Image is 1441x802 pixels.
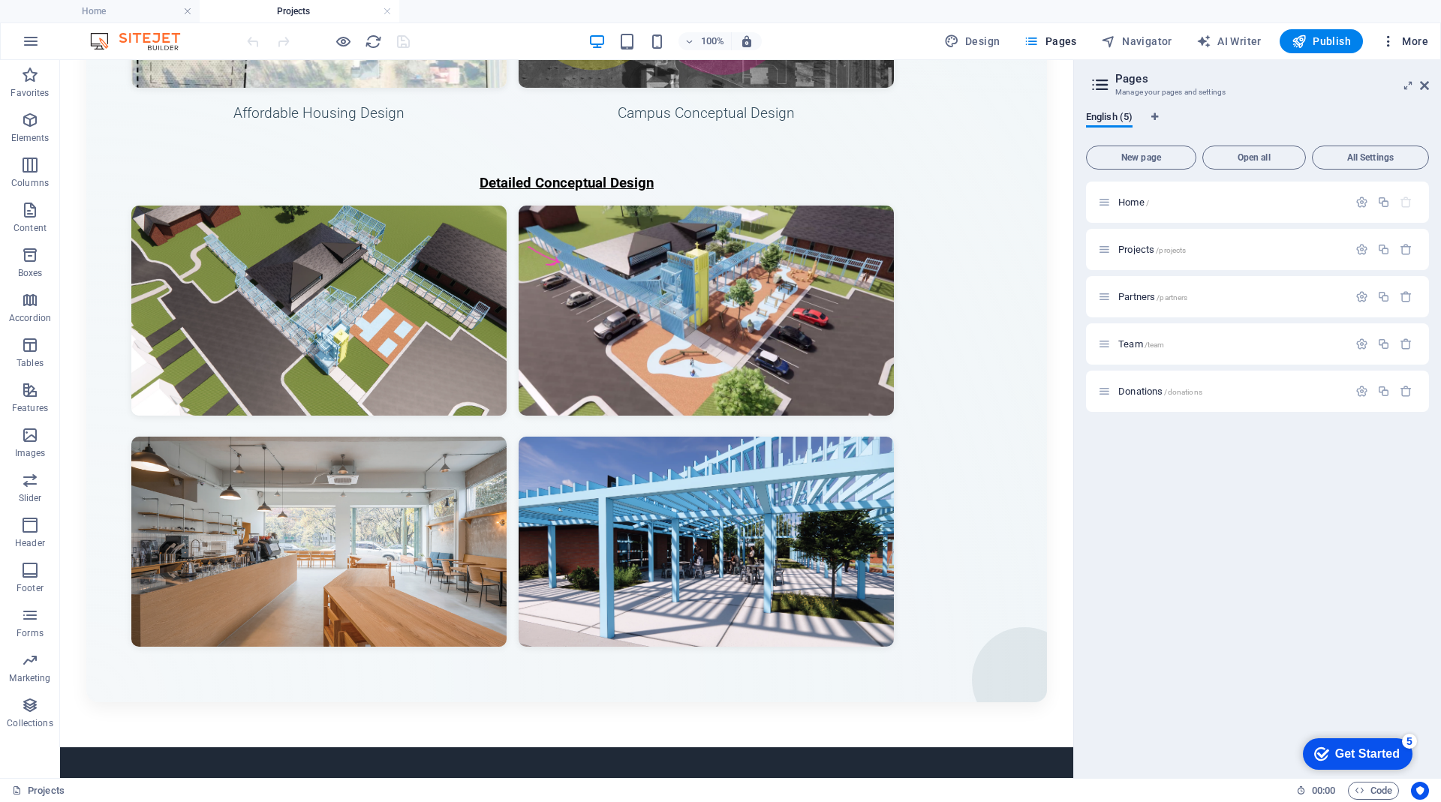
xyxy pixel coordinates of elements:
[17,582,44,594] p: Footer
[9,312,51,324] p: Accordion
[1118,338,1164,350] span: Click to open page
[9,672,50,684] p: Marketing
[7,717,53,729] p: Collections
[1375,29,1434,53] button: More
[1322,785,1325,796] span: :
[1114,197,1348,207] div: Home/
[11,87,49,99] p: Favorites
[86,32,199,50] img: Editor Logo
[1118,197,1149,208] span: Click to open page
[1190,29,1268,53] button: AI Writer
[701,32,725,50] h6: 100%
[1018,29,1082,53] button: Pages
[1400,338,1412,350] div: Remove
[1202,146,1306,170] button: Open all
[1400,385,1412,398] div: Remove
[1086,146,1196,170] button: New page
[1115,72,1429,86] h2: Pages
[1377,196,1390,209] div: Duplicate
[1118,291,1187,302] span: Click to open page
[365,33,382,50] i: Reload page
[1319,153,1422,162] span: All Settings
[1381,34,1428,49] span: More
[11,132,50,144] p: Elements
[1086,108,1133,129] span: English (5)
[11,177,49,189] p: Columns
[678,32,732,50] button: 100%
[944,34,1000,49] span: Design
[1196,34,1262,49] span: AI Writer
[12,782,65,800] a: Click to cancel selection. Double-click to open Pages
[1312,782,1335,800] span: 00 00
[18,267,43,279] p: Boxes
[1146,199,1149,207] span: /
[1348,782,1399,800] button: Code
[15,447,46,459] p: Images
[1355,196,1368,209] div: Settings
[1164,388,1202,396] span: /donations
[1115,86,1399,99] h3: Manage your pages and settings
[334,32,352,50] button: Click here to leave preview mode and continue editing
[1400,243,1412,256] div: Remove
[19,492,42,504] p: Slider
[1156,246,1186,254] span: /projects
[17,627,44,639] p: Forms
[17,357,44,369] p: Tables
[14,222,47,234] p: Content
[1114,386,1348,396] div: Donations/donations
[1118,244,1186,255] span: Click to open page
[111,3,126,18] div: 5
[1355,338,1368,350] div: Settings
[200,3,399,20] h4: Projects
[938,29,1006,53] div: Design (Ctrl+Alt+Y)
[1355,782,1392,800] span: Code
[1024,34,1076,49] span: Pages
[1095,29,1178,53] button: Navigator
[364,32,382,50] button: reload
[1355,290,1368,303] div: Settings
[12,402,48,414] p: Features
[1157,293,1187,302] span: /partners
[1377,243,1390,256] div: Duplicate
[1411,782,1429,800] button: Usercentrics
[1312,146,1429,170] button: All Settings
[1355,243,1368,256] div: Settings
[1114,339,1348,349] div: Team/team
[1292,34,1351,49] span: Publish
[1400,290,1412,303] div: Remove
[1093,153,1190,162] span: New page
[1280,29,1363,53] button: Publish
[1114,245,1348,254] div: Projects/projects
[1355,385,1368,398] div: Settings
[1209,153,1299,162] span: Open all
[1101,34,1172,49] span: Navigator
[1377,385,1390,398] div: Duplicate
[1114,292,1348,302] div: Partners/partners
[44,17,109,30] div: Get Started
[938,29,1006,53] button: Design
[1145,341,1165,349] span: /team
[1086,111,1429,140] div: Language Tabs
[1296,782,1336,800] h6: Session time
[1400,196,1412,209] div: The startpage cannot be deleted
[15,537,45,549] p: Header
[1377,338,1390,350] div: Duplicate
[1377,290,1390,303] div: Duplicate
[12,8,122,39] div: Get Started 5 items remaining, 0% complete
[740,35,754,48] i: On resize automatically adjust zoom level to fit chosen device.
[1118,386,1202,397] span: Click to open page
